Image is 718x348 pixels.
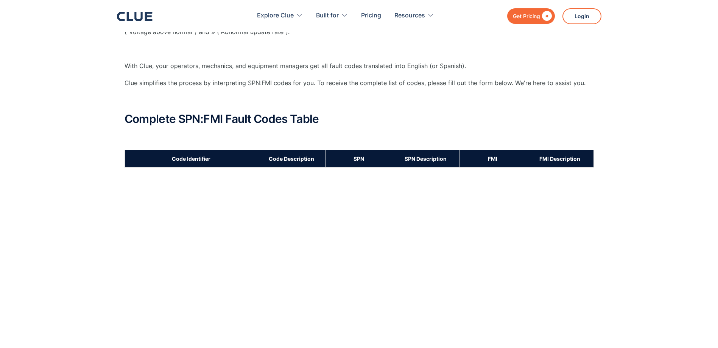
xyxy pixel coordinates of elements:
[316,4,339,28] div: Built for
[257,4,294,28] div: Explore Clue
[513,11,540,21] div: Get Pricing
[125,44,594,54] p: ‍
[562,8,601,24] a: Login
[325,150,392,167] th: SPN
[257,4,303,28] div: Explore Clue
[125,61,594,71] p: With Clue, your operators, mechanics, and equipment managers get all fault codes translated into ...
[394,4,425,28] div: Resources
[459,150,526,167] th: FMI
[526,150,593,167] th: FMI Description
[125,78,594,88] p: Clue simplifies the process by interpreting SPN:FMI codes for you. To receive the complete list o...
[394,4,434,28] div: Resources
[125,150,258,167] th: Code Identifier
[125,95,594,105] p: ‍
[540,11,552,21] div: 
[316,4,348,28] div: Built for
[125,133,594,142] p: ‍
[507,8,555,24] a: Get Pricing
[361,4,381,28] a: Pricing
[258,150,325,167] th: Code Description
[392,150,459,167] th: SPN Description
[125,113,594,125] h2: Complete SPN:FMI Fault Codes Table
